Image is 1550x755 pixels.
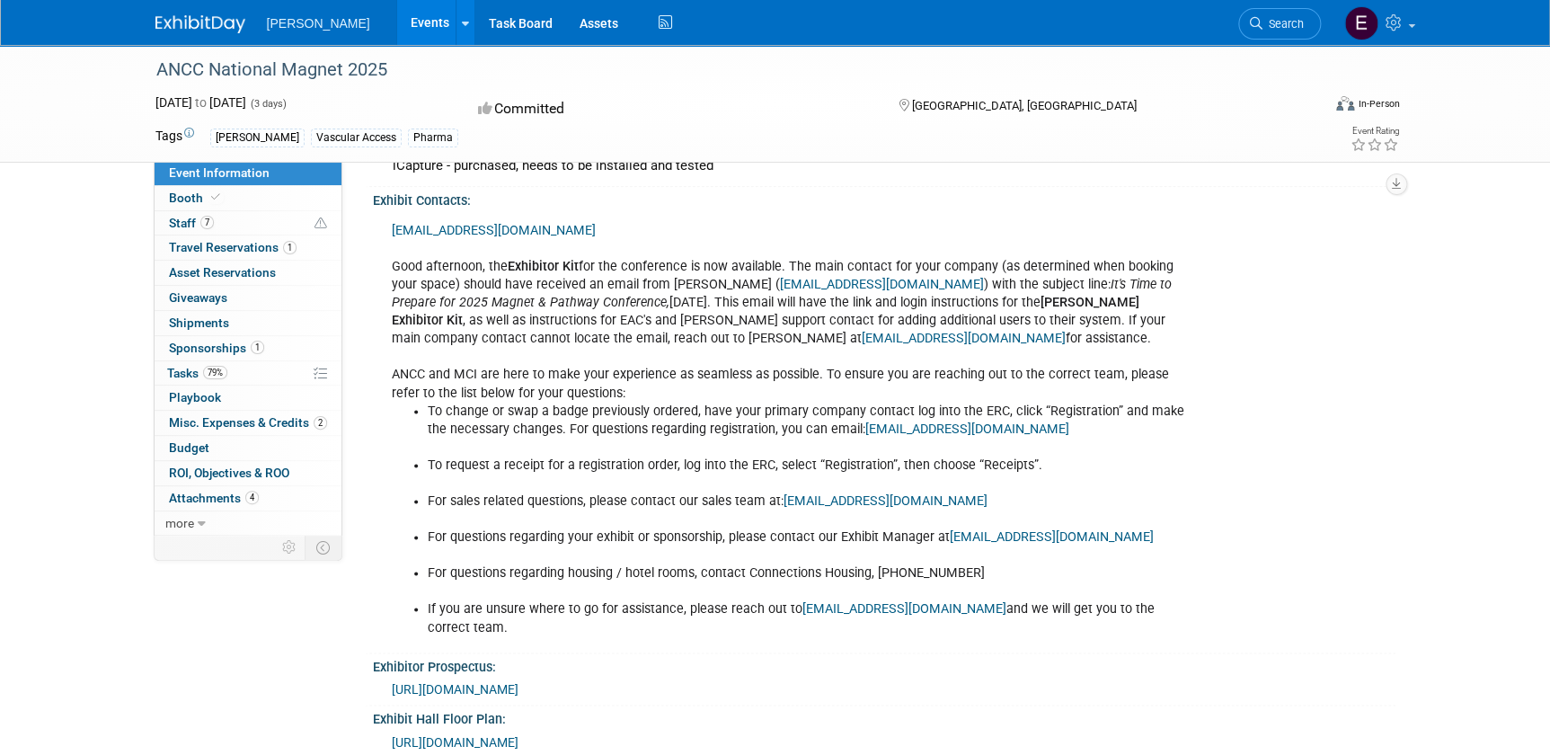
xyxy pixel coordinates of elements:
[473,93,870,125] div: Committed
[428,564,1185,582] li: For questions regarding housing / hotel rooms, contact Connections Housing, [PHONE_NUMBER]
[314,416,327,430] span: 2
[155,186,341,210] a: Booth
[408,129,458,147] div: Pharma
[379,213,1196,646] div: Good afternoon, the for the conference is now available. The main contact for your company (as de...
[155,486,341,511] a: Attachments4
[169,265,276,280] span: Asset Reservations
[862,331,1066,346] a: [EMAIL_ADDRESS][DOMAIN_NAME]
[169,290,227,305] span: Giveaways
[169,440,209,455] span: Budget
[155,311,341,335] a: Shipments
[1336,96,1354,111] img: Format-Inperson.png
[169,390,221,404] span: Playbook
[169,240,297,254] span: Travel Reservations
[169,466,289,480] span: ROI, Objectives & ROO
[780,277,984,292] a: [EMAIL_ADDRESS][DOMAIN_NAME]
[155,95,246,110] span: [DATE] [DATE]
[210,129,305,147] div: [PERSON_NAME]
[155,436,341,460] a: Budget
[169,191,224,205] span: Booth
[155,286,341,310] a: Giveaways
[155,261,341,285] a: Asset Reservations
[865,422,1069,437] a: [EMAIL_ADDRESS][DOMAIN_NAME]
[155,161,341,185] a: Event Information
[373,706,1395,728] div: Exhibit Hall Floor Plan:
[274,536,306,559] td: Personalize Event Tab Strip
[155,235,341,260] a: Travel Reservations1
[508,259,579,274] b: Exhibitor Kit
[392,682,518,697] a: [URL][DOMAIN_NAME]
[155,336,341,360] a: Sponsorships1
[392,223,596,238] a: [EMAIL_ADDRESS][DOMAIN_NAME]
[305,536,341,559] td: Toggle Event Tabs
[203,366,227,379] span: 79%
[155,411,341,435] a: Misc. Expenses & Credits2
[165,516,194,530] span: more
[155,511,341,536] a: more
[428,457,1185,475] li: To request a receipt for a registration order, log into the ERC, select “Registration”, then choo...
[1350,127,1398,136] div: Event Rating
[267,16,370,31] span: [PERSON_NAME]
[1215,93,1400,120] div: Event Format
[1357,97,1399,111] div: In-Person
[1344,6,1378,40] img: Emily Janik
[373,653,1395,676] div: Exhibitor Prospectus:
[155,361,341,386] a: Tasks79%
[1262,17,1304,31] span: Search
[314,216,327,232] span: Potential Scheduling Conflict -- at least one attendee is tagged in another overlapping event.
[428,493,1185,511] li: For sales related questions, please contact our sales team at:
[392,735,518,750] a: [URL][DOMAIN_NAME]
[249,98,287,110] span: (3 days)
[169,165,270,180] span: Event Information
[283,241,297,254] span: 1
[169,216,214,230] span: Staff
[386,152,1382,180] div: iCapture - purchased, needs to be installed and tested
[169,315,229,330] span: Shipments
[428,600,1185,636] li: If you are unsure where to go for assistance, please reach out to and we will get you to the corr...
[1238,8,1321,40] a: Search
[155,15,245,33] img: ExhibitDay
[169,491,259,505] span: Attachments
[155,461,341,485] a: ROI, Objectives & ROO
[912,99,1137,112] span: [GEOGRAPHIC_DATA], [GEOGRAPHIC_DATA]
[428,403,1185,439] li: To change or swap a badge previously ordered, have your primary company contact log into the ERC,...
[192,95,209,110] span: to
[155,127,194,147] td: Tags
[155,386,341,410] a: Playbook
[373,187,1395,209] div: Exhibit Contacts:
[169,341,264,355] span: Sponsorships
[211,192,220,202] i: Booth reservation complete
[428,528,1185,546] li: For questions regarding your exhibit or sponsorship, please contact our Exhibit Manager at
[784,493,988,509] a: [EMAIL_ADDRESS][DOMAIN_NAME]
[155,211,341,235] a: Staff7
[251,341,264,354] span: 1
[167,366,227,380] span: Tasks
[311,129,402,147] div: Vascular Access
[950,529,1154,545] a: [EMAIL_ADDRESS][DOMAIN_NAME]
[150,54,1294,86] div: ANCC National Magnet 2025
[200,216,214,229] span: 7
[169,415,327,430] span: Misc. Expenses & Credits
[245,491,259,504] span: 4
[802,601,1006,617] a: [EMAIL_ADDRESS][DOMAIN_NAME]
